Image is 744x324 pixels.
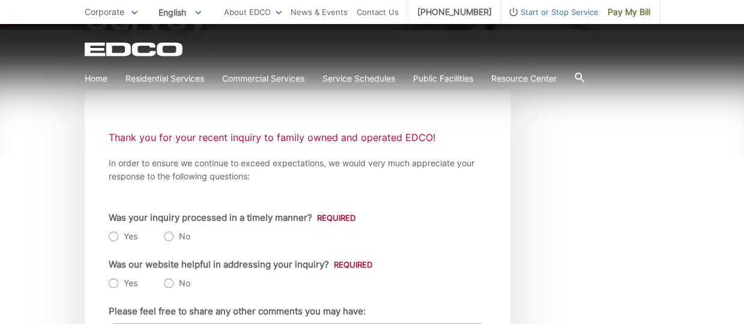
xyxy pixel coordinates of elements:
[291,5,348,19] a: News & Events
[164,230,190,242] label: No
[109,157,486,183] p: In order to ensure we continue to exceed expectations, we would very much appreciate your respons...
[608,5,650,19] span: Pay My Bill
[109,259,372,270] label: Was our website helpful in addressing your inquiry?
[322,72,395,85] a: Service Schedules
[109,306,366,317] label: Please feel free to share any other comments you may have:
[109,212,355,223] label: Was your inquiry processed in a timely manner?
[85,42,184,56] a: EDCD logo. Return to the homepage.
[164,277,190,289] label: No
[150,2,210,22] span: English
[491,72,557,85] a: Resource Center
[222,72,304,85] a: Commercial Services
[224,5,282,19] a: About EDCO
[109,129,486,146] p: Thank you for your recent inquiry to family owned and operated EDCO!
[85,72,107,85] a: Home
[85,7,124,17] span: Corporate
[126,72,204,85] a: Residential Services
[109,277,138,289] label: Yes
[357,5,399,19] a: Contact Us
[413,72,473,85] a: Public Facilities
[109,230,138,242] label: Yes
